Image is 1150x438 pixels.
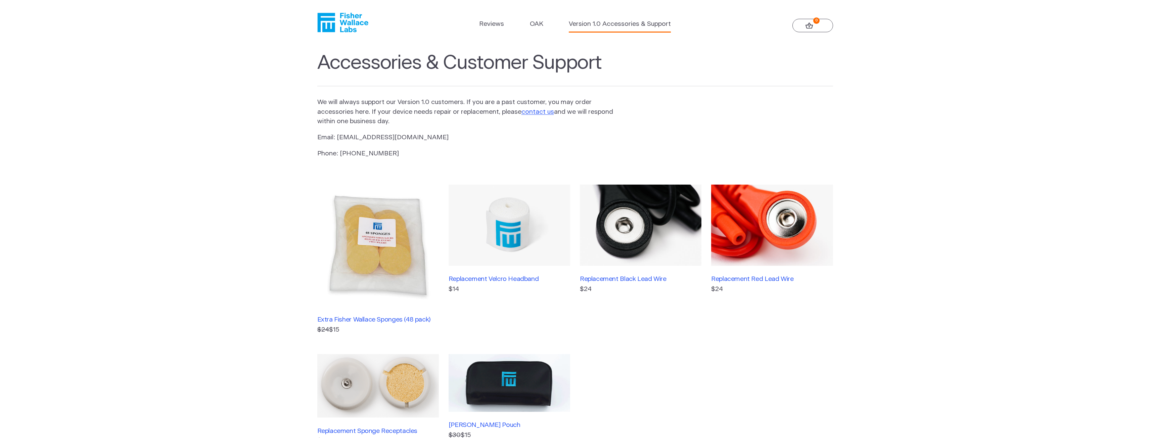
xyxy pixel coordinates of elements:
a: Reviews [479,19,504,29]
a: 0 [792,19,833,32]
img: Replacement Red Lead Wire [711,185,833,266]
p: $24 [580,285,701,294]
img: Extra Fisher Wallace Sponges (48 pack) [317,185,439,306]
h1: Accessories & Customer Support [317,52,833,87]
a: Replacement Black Lead Wire$24 [580,185,701,335]
p: $15 [317,325,439,335]
p: Phone: [PHONE_NUMBER] [317,149,614,159]
h3: Replacement Black Lead Wire [580,275,701,283]
p: $24 [711,285,833,294]
a: OAK [530,19,543,29]
h3: Extra Fisher Wallace Sponges (48 pack) [317,316,439,324]
p: We will always support our Version 1.0 customers. If you are a past customer, you may order acces... [317,98,614,127]
a: Fisher Wallace [317,13,368,32]
img: Replacement Sponge Receptacles [317,354,439,418]
h3: Replacement Velcro Headband [449,275,570,283]
s: $24 [317,327,329,333]
p: $14 [449,285,570,294]
img: Fisher Wallace Pouch [449,354,570,412]
img: Replacement Black Lead Wire [580,185,701,266]
a: Replacement Velcro Headband$14 [449,185,570,335]
a: Extra Fisher Wallace Sponges (48 pack) $24$15 [317,185,439,335]
a: contact us [521,109,554,115]
img: Replacement Velcro Headband [449,185,570,266]
h3: [PERSON_NAME] Pouch [449,421,570,429]
strong: 0 [813,17,820,24]
p: Email: [EMAIL_ADDRESS][DOMAIN_NAME] [317,133,614,143]
a: Replacement Red Lead Wire$24 [711,185,833,335]
h3: Replacement Sponge Receptacles [317,427,439,435]
h3: Replacement Red Lead Wire [711,275,833,283]
a: Version 1.0 Accessories & Support [569,19,671,29]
